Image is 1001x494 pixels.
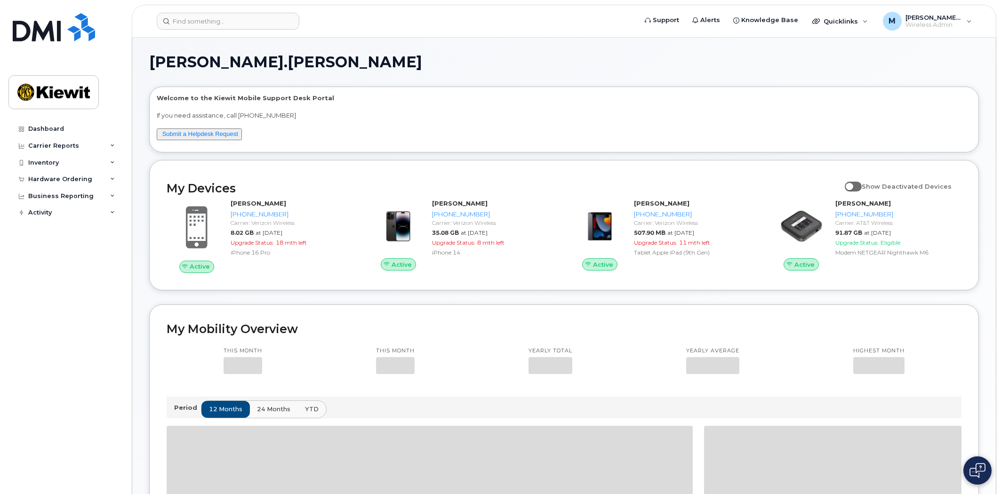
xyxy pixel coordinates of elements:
p: This month [376,347,415,355]
span: 11 mth left [679,239,710,246]
a: Active[PERSON_NAME][PHONE_NUMBER]Carrier: Verizon Wireless35.08 GBat [DATE]Upgrade Status:8 mth l... [368,199,558,271]
span: at [DATE] [256,229,282,236]
img: image20231002-3703462-1vlobgo.jpeg [779,204,824,249]
img: Open chat [969,463,985,478]
img: image20231002-3703462-njx0qo.jpeg [376,204,421,249]
span: 8 mth left [477,239,505,246]
div: Carrier: AT&T Wireless [835,219,958,227]
strong: [PERSON_NAME] [231,199,286,207]
a: Active[PERSON_NAME][PHONE_NUMBER]Carrier: Verizon Wireless507.90 MBat [DATE]Upgrade Status:11 mth... [570,199,760,271]
span: Eligible [881,239,900,246]
div: iPhone 14 [432,248,554,256]
span: Active [593,260,613,269]
span: 507.90 MB [634,229,665,236]
div: Carrier: Verizon Wireless [432,219,554,227]
span: at [DATE] [667,229,694,236]
span: at [DATE] [864,229,891,236]
span: Upgrade Status: [432,239,475,246]
strong: [PERSON_NAME] [835,199,891,207]
span: at [DATE] [461,229,488,236]
div: Carrier: Verizon Wireless [634,219,756,227]
p: If you need assistance, call [PHONE_NUMBER] [157,111,971,120]
div: Tablet Apple iPad (9th Gen) [634,248,756,256]
div: [PHONE_NUMBER] [432,210,554,219]
div: [PHONE_NUMBER] [634,210,756,219]
p: Welcome to the Kiewit Mobile Support Desk Portal [157,94,971,103]
span: Show Deactivated Devices [862,183,952,190]
span: Upgrade Status: [231,239,274,246]
p: This month [224,347,262,355]
div: iPhone 16 Pro [231,248,353,256]
span: Active [392,260,412,269]
a: Submit a Helpdesk Request [162,130,238,137]
strong: [PERSON_NAME] [432,199,488,207]
span: Upgrade Status: [634,239,677,246]
div: Modem NETGEAR Nighthawk M6 [835,248,958,256]
a: Active[PERSON_NAME][PHONE_NUMBER]Carrier: Verizon Wireless8.02 GBat [DATE]Upgrade Status:18 mth l... [167,199,357,272]
a: Active[PERSON_NAME][PHONE_NUMBER]Carrier: AT&T Wireless91.87 GBat [DATE]Upgrade Status:EligibleMo... [771,199,961,271]
span: Active [190,262,210,271]
h2: My Mobility Overview [167,322,961,336]
span: 18 mth left [276,239,307,246]
span: YTD [305,405,319,414]
span: 91.87 GB [835,229,862,236]
strong: [PERSON_NAME] [634,199,689,207]
input: Show Deactivated Devices [845,177,852,185]
img: image20231002-3703462-17fd4bd.jpeg [577,204,623,249]
span: 35.08 GB [432,229,459,236]
p: Period [174,403,201,412]
h2: My Devices [167,181,840,195]
div: [PHONE_NUMBER] [835,210,958,219]
span: Upgrade Status: [835,239,879,246]
span: 24 months [257,405,290,414]
div: [PHONE_NUMBER] [231,210,353,219]
span: [PERSON_NAME].[PERSON_NAME] [149,55,422,69]
span: Active [794,260,815,269]
span: 8.02 GB [231,229,254,236]
p: Yearly average [686,347,739,355]
p: Highest month [853,347,905,355]
p: Yearly total [529,347,572,355]
button: Submit a Helpdesk Request [157,128,242,140]
div: Carrier: Verizon Wireless [231,219,353,227]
